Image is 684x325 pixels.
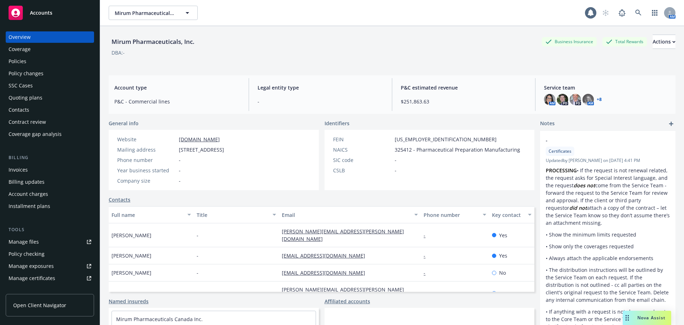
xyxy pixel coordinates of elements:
span: Notes [540,120,555,128]
span: No [499,290,506,297]
a: Policy changes [6,68,94,79]
a: Manage exposures [6,260,94,272]
button: Email [279,206,421,223]
span: Nova Assist [637,315,665,321]
div: Policy checking [9,248,45,260]
button: Nova Assist [623,311,671,325]
span: Identifiers [325,120,349,127]
div: Installment plans [9,200,50,212]
a: Manage certificates [6,273,94,284]
a: Policies [6,56,94,67]
div: Company size [117,177,176,184]
div: Total Rewards [602,37,647,46]
a: Accounts [6,3,94,23]
span: Account type [114,84,240,91]
a: [EMAIL_ADDRESS][DOMAIN_NAME] [282,252,371,259]
div: SSC Cases [9,80,33,91]
a: Switch app [648,6,662,20]
div: Coverage gap analysis [9,128,62,140]
span: Accounts [30,10,52,16]
button: Phone number [421,206,489,223]
a: Contacts [109,196,130,203]
div: Mirum Pharmaceuticals, Inc. [109,37,197,46]
span: - [197,290,198,297]
span: Certificates [549,148,571,154]
div: Website [117,136,176,143]
span: Yes [499,252,507,259]
a: Account charges [6,188,94,200]
button: Full name [109,206,194,223]
a: [PERSON_NAME][EMAIL_ADDRESS][PERSON_NAME][DOMAIN_NAME] [282,286,404,300]
span: [PERSON_NAME] [112,252,151,259]
button: Mirum Pharmaceuticals, Inc. [109,6,198,20]
div: Drag to move [623,311,632,325]
img: photo [544,94,555,105]
div: Contract review [9,116,46,128]
div: Manage claims [9,285,45,296]
a: - [424,232,431,239]
div: Invoices [9,164,28,176]
a: SSC Cases [6,80,94,91]
span: Updated by [PERSON_NAME] on [DATE] 4:41 PM [546,157,670,164]
a: Named insureds [109,298,149,305]
p: • Show only the coverages requested [546,243,670,250]
div: Year business started [117,167,176,174]
span: 325412 - Pharmaceutical Preparation Manufacturing [395,146,520,153]
span: - [546,137,651,144]
span: Legal entity type [258,84,383,91]
a: Mirum Pharmaceuticals Canada Inc. [116,316,203,323]
span: [US_EMPLOYER_IDENTIFICATION_NUMBER] [395,136,497,143]
span: - [179,156,181,164]
div: SIC code [333,156,392,164]
span: - [197,232,198,239]
div: Email [282,211,410,219]
a: Manage files [6,236,94,248]
span: $251,863.63 [401,98,527,105]
div: DBA: - [112,49,125,56]
span: - [258,98,383,105]
a: Search [631,6,646,20]
span: Service team [544,84,670,91]
img: photo [582,94,594,105]
div: Full name [112,211,183,219]
span: - [179,167,181,174]
a: [PERSON_NAME][EMAIL_ADDRESS][PERSON_NAME][DOMAIN_NAME] [282,228,404,242]
a: Contacts [6,104,94,116]
div: Phone number [424,211,478,219]
a: Billing updates [6,176,94,188]
div: Quoting plans [9,92,42,103]
span: - [197,269,198,276]
div: Policies [9,56,26,67]
span: - [197,252,198,259]
button: Title [194,206,279,223]
a: Contract review [6,116,94,128]
img: photo [570,94,581,105]
a: Quoting plans [6,92,94,103]
span: Open Client Navigator [13,301,66,309]
a: Coverage gap analysis [6,128,94,140]
a: [DOMAIN_NAME] [179,136,220,143]
span: - [395,156,397,164]
span: Yes [499,232,507,239]
button: Key contact [489,206,534,223]
div: FEIN [333,136,392,143]
a: Report a Bug [615,6,629,20]
a: - [424,252,431,259]
a: add [667,120,675,128]
div: Mailing address [117,146,176,153]
div: Billing updates [9,176,45,188]
a: - [424,290,431,297]
span: [PERSON_NAME] [112,290,151,297]
a: [EMAIL_ADDRESS][DOMAIN_NAME] [282,269,371,276]
div: Billing [6,154,94,161]
img: photo [557,94,568,105]
p: • Always attach the applicable endorsements [546,254,670,262]
div: Manage files [9,236,39,248]
a: Affiliated accounts [325,298,370,305]
a: - [424,269,431,276]
span: - [179,177,181,184]
span: No [499,269,506,276]
div: Policy changes [9,68,43,79]
p: • The distribution instructions will be outlined by the Service Team on each request. If the dist... [546,266,670,304]
a: Manage claims [6,285,94,296]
